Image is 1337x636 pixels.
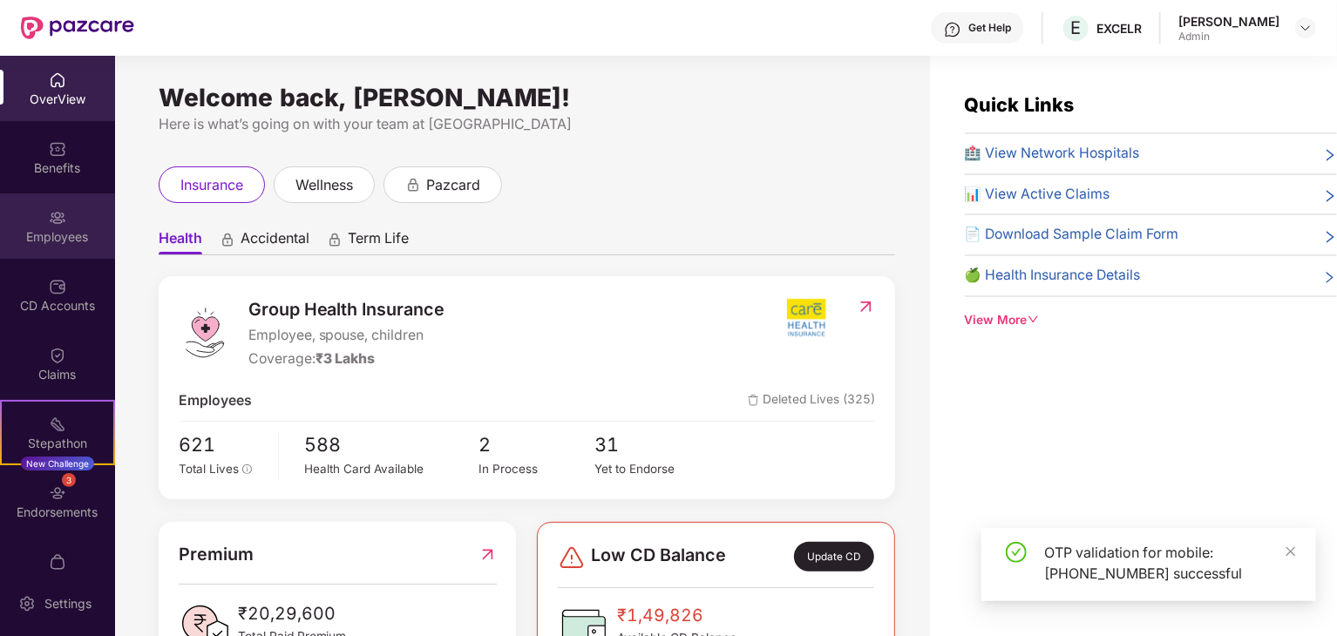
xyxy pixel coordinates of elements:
[2,435,113,452] div: Stepathon
[1323,187,1337,206] span: right
[49,553,66,571] img: svg+xml;base64,PHN2ZyBpZD0iTXlfT3JkZXJzIiBkYXRhLW5hbWU9Ik15IE9yZGVycyIgeG1sbnM9Imh0dHA6Ly93d3cudz...
[405,176,421,192] div: animation
[944,21,961,38] img: svg+xml;base64,PHN2ZyBpZD0iSGVscC0zMngzMiIgeG1sbnM9Imh0dHA6Ly93d3cudzMub3JnLzIwMDAvc3ZnIiB3aWR0aD...
[348,229,409,254] span: Term Life
[179,541,254,568] span: Premium
[595,460,711,478] div: Yet to Endorse
[159,91,895,105] div: Welcome back, [PERSON_NAME]!
[305,460,479,478] div: Health Card Available
[617,602,736,629] span: ₹1,49,826
[968,21,1011,35] div: Get Help
[179,390,252,412] span: Employees
[478,541,497,568] img: RedirectIcon
[241,229,309,254] span: Accidental
[1323,268,1337,287] span: right
[238,600,347,627] span: ₹20,29,600
[794,542,874,572] div: Update CD
[965,311,1337,330] div: View More
[39,595,97,612] div: Settings
[1044,542,1295,584] div: OTP validation for mobile: [PHONE_NUMBER] successful
[62,473,76,487] div: 3
[327,231,343,247] div: animation
[49,278,66,295] img: svg+xml;base64,PHN2ZyBpZD0iQ0RfQWNjb3VudHMiIGRhdGEtbmFtZT0iQ0QgQWNjb3VudHMiIHhtbG5zPSJodHRwOi8vd3...
[1299,21,1313,35] img: svg+xml;base64,PHN2ZyBpZD0iRHJvcGRvd24tMzJ4MzIiIHhtbG5zPSJodHRwOi8vd3d3LnczLm9yZy8yMDAwL3N2ZyIgd2...
[159,113,895,135] div: Here is what’s going on with your team at [GEOGRAPHIC_DATA]
[965,93,1075,116] span: Quick Links
[478,460,594,478] div: In Process
[1071,17,1082,38] span: E
[965,265,1141,287] span: 🍏 Health Insurance Details
[295,174,353,196] span: wellness
[18,595,36,612] img: svg+xml;base64,PHN2ZyBpZD0iU2V0dGluZy0yMHgyMCIgeG1sbnM9Imh0dHA6Ly93d3cudzMub3JnLzIwMDAvc3ZnIiB3aW...
[1178,13,1279,30] div: [PERSON_NAME]
[1323,146,1337,165] span: right
[965,184,1110,206] span: 📊 View Active Claims
[1178,30,1279,44] div: Admin
[965,224,1179,246] span: 📄 Download Sample Claim Form
[248,348,445,370] div: Coverage:
[1285,545,1297,558] span: close
[21,17,134,39] img: New Pazcare Logo
[305,430,479,460] span: 588
[748,390,875,412] span: Deleted Lives (325)
[242,464,253,475] span: info-circle
[248,296,445,323] span: Group Health Insurance
[1096,20,1142,37] div: EXCELR
[179,307,231,359] img: logo
[965,143,1140,165] span: 🏥 View Network Hospitals
[426,174,480,196] span: pazcard
[179,430,266,460] span: 621
[21,457,94,470] div: New Challenge
[248,325,445,347] span: Employee, spouse, children
[49,347,66,364] img: svg+xml;base64,PHN2ZyBpZD0iQ2xhaW0iIHhtbG5zPSJodHRwOi8vd3d3LnczLm9yZy8yMDAwL3N2ZyIgd2lkdGg9IjIwIi...
[316,350,376,367] span: ₹3 Lakhs
[558,544,586,572] img: svg+xml;base64,PHN2ZyBpZD0iRGFuZ2VyLTMyeDMyIiB4bWxucz0iaHR0cDovL3d3dy53My5vcmcvMjAwMC9zdmciIHdpZH...
[478,430,594,460] span: 2
[1006,542,1027,563] span: check-circle
[49,71,66,89] img: svg+xml;base64,PHN2ZyBpZD0iSG9tZSIgeG1sbnM9Imh0dHA6Ly93d3cudzMub3JnLzIwMDAvc3ZnIiB3aWR0aD0iMjAiIG...
[591,542,726,572] span: Low CD Balance
[220,231,235,247] div: animation
[159,229,202,254] span: Health
[748,395,759,406] img: deleteIcon
[1323,227,1337,246] span: right
[180,174,243,196] span: insurance
[857,298,875,315] img: RedirectIcon
[49,416,66,433] img: svg+xml;base64,PHN2ZyB4bWxucz0iaHR0cDovL3d3dy53My5vcmcvMjAwMC9zdmciIHdpZHRoPSIyMSIgaGVpZ2h0PSIyMC...
[49,140,66,158] img: svg+xml;base64,PHN2ZyBpZD0iQmVuZWZpdHMiIHhtbG5zPSJodHRwOi8vd3d3LnczLm9yZy8yMDAwL3N2ZyIgd2lkdGg9Ij...
[49,484,66,502] img: svg+xml;base64,PHN2ZyBpZD0iRW5kb3JzZW1lbnRzIiB4bWxucz0iaHR0cDovL3d3dy53My5vcmcvMjAwMC9zdmciIHdpZH...
[595,430,711,460] span: 31
[774,296,839,340] img: insurerIcon
[179,462,239,476] span: Total Lives
[1028,314,1040,326] span: down
[49,209,66,227] img: svg+xml;base64,PHN2ZyBpZD0iRW1wbG95ZWVzIiB4bWxucz0iaHR0cDovL3d3dy53My5vcmcvMjAwMC9zdmciIHdpZHRoPS...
